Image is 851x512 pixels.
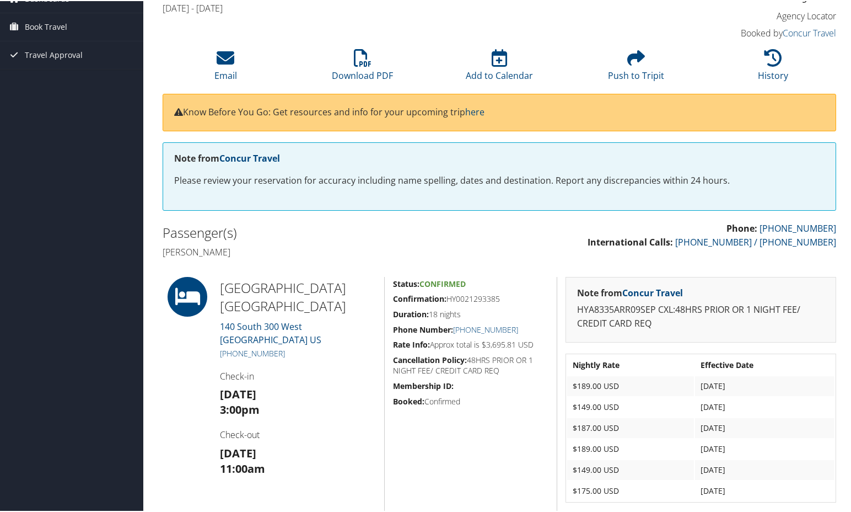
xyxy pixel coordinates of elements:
a: [PHONE_NUMBER] [760,221,836,233]
span: Book Travel [25,12,67,40]
strong: Cancellation Policy: [393,354,467,364]
a: here [465,105,484,117]
strong: Booked: [393,395,424,406]
strong: Membership ID: [393,380,454,390]
th: Effective Date [695,354,834,374]
strong: Confirmation: [393,292,446,303]
p: HYA8335ARR09SEP CXL:48HRS PRIOR OR 1 NIGHT FEE/ CREDIT CARD REQ [577,302,825,330]
strong: [DATE] [220,445,256,460]
a: 140 South 300 West[GEOGRAPHIC_DATA] US [220,319,321,345]
a: [PHONE_NUMBER] / [PHONE_NUMBER] [675,235,836,247]
a: [PHONE_NUMBER] [453,323,518,334]
strong: Rate Info: [393,338,430,349]
td: $175.00 USD [567,480,693,500]
strong: 3:00pm [220,401,260,416]
td: $189.00 USD [567,375,693,395]
td: $149.00 USD [567,459,693,479]
td: [DATE] [695,375,834,395]
h4: Check-in [220,369,376,381]
td: [DATE] [695,459,834,479]
span: Travel Approval [25,40,83,68]
h5: 18 nights [393,308,548,319]
a: Push to Tripit [608,54,664,81]
a: Download PDF [332,54,393,81]
td: [DATE] [695,417,834,437]
strong: Phone: [726,221,757,233]
td: $187.00 USD [567,417,693,437]
th: Nightly Rate [567,354,693,374]
strong: Status: [393,278,419,288]
a: Email [214,54,237,81]
span: Confirmed [419,278,466,288]
strong: [DATE] [220,386,256,401]
h4: [PERSON_NAME] [163,245,491,257]
p: Know Before You Go: Get resources and info for your upcoming trip [174,104,825,119]
strong: International Calls: [588,235,673,247]
h2: Passenger(s) [163,222,491,241]
a: [PHONE_NUMBER] [220,347,285,358]
td: [DATE] [695,396,834,416]
a: Concur Travel [219,151,280,163]
h5: 48HRS PRIOR OR 1 NIGHT FEE/ CREDIT CARD REQ [393,354,548,375]
h2: [GEOGRAPHIC_DATA] [GEOGRAPHIC_DATA] [220,278,376,314]
td: [DATE] [695,438,834,458]
h4: Agency Locator [680,9,836,21]
a: History [758,54,788,81]
h4: [DATE] - [DATE] [163,1,664,13]
strong: Phone Number: [393,323,453,334]
td: $149.00 USD [567,396,693,416]
h5: Confirmed [393,395,548,406]
h4: Check-out [220,428,376,440]
a: Concur Travel [622,286,683,298]
strong: 11:00am [220,460,265,475]
strong: Note from [577,286,683,298]
h5: Approx total is $3,695.81 USD [393,338,548,349]
a: Add to Calendar [466,54,533,81]
td: [DATE] [695,480,834,500]
strong: Duration: [393,308,429,318]
h5: HY0021293385 [393,292,548,303]
td: $189.00 USD [567,438,693,458]
p: Please review your reservation for accuracy including name spelling, dates and destination. Repor... [174,173,825,187]
h4: Booked by [680,26,836,38]
strong: Note from [174,151,280,163]
a: Concur Travel [783,26,836,38]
